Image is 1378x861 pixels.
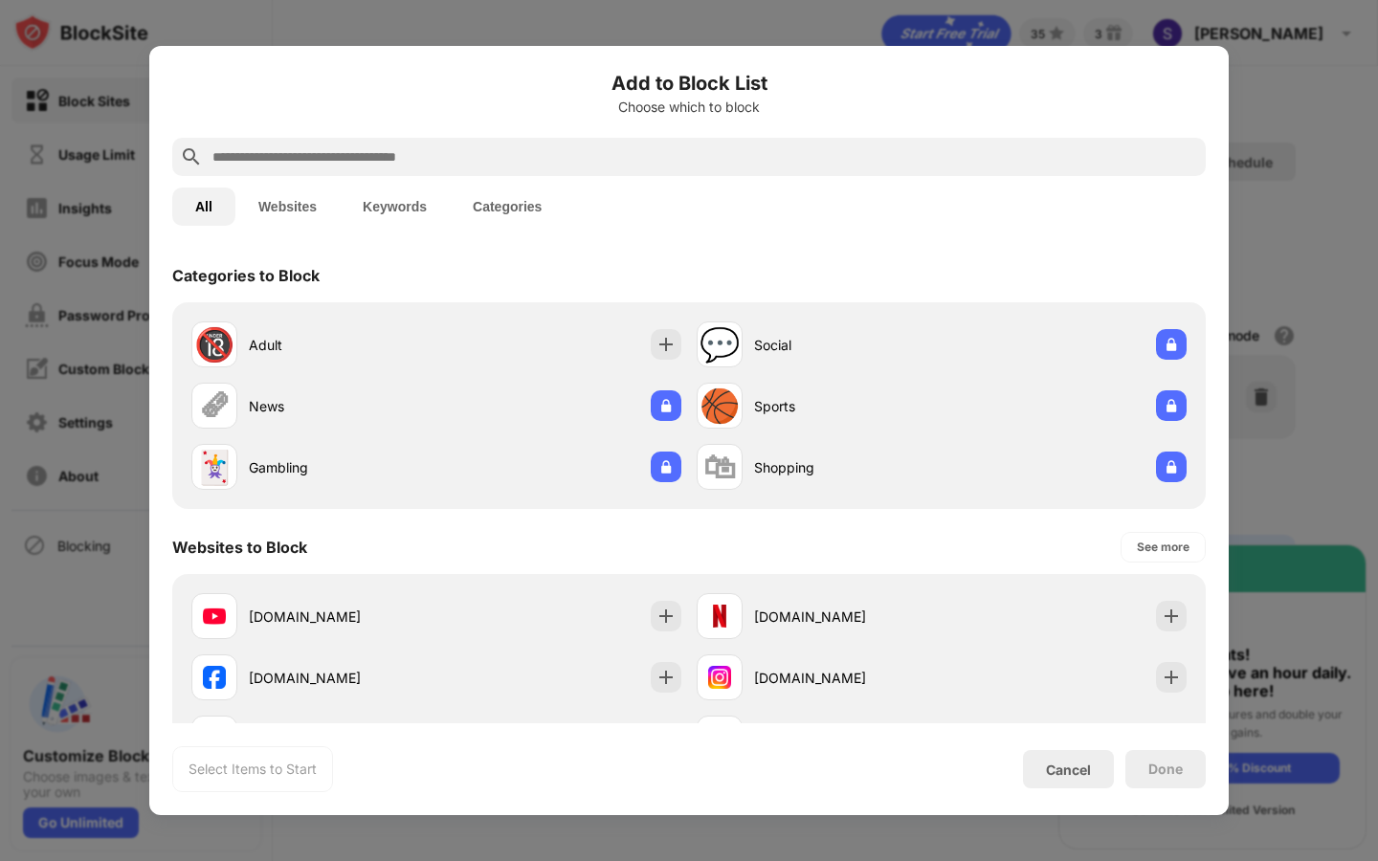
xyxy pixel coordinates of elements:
[708,666,731,689] img: favicons
[754,335,942,355] div: Social
[450,188,565,226] button: Categories
[203,666,226,689] img: favicons
[754,396,942,416] div: Sports
[172,538,307,557] div: Websites to Block
[249,396,436,416] div: News
[1148,762,1183,777] div: Done
[700,386,740,426] div: 🏀
[198,386,231,426] div: 🗞
[249,335,436,355] div: Adult
[1046,762,1091,778] div: Cancel
[703,448,736,487] div: 🛍
[340,188,450,226] button: Keywords
[172,69,1206,98] h6: Add to Block List
[249,607,436,627] div: [DOMAIN_NAME]
[235,188,340,226] button: Websites
[172,266,320,285] div: Categories to Block
[194,448,234,487] div: 🃏
[180,145,203,168] img: search.svg
[249,668,436,688] div: [DOMAIN_NAME]
[708,605,731,628] img: favicons
[194,325,234,364] div: 🔞
[249,457,436,477] div: Gambling
[754,607,942,627] div: [DOMAIN_NAME]
[1137,538,1189,557] div: See more
[754,457,942,477] div: Shopping
[172,99,1206,115] div: Choose which to block
[754,668,942,688] div: [DOMAIN_NAME]
[189,760,317,779] div: Select Items to Start
[172,188,235,226] button: All
[203,605,226,628] img: favicons
[700,325,740,364] div: 💬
